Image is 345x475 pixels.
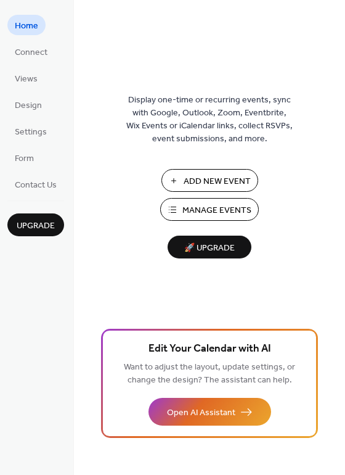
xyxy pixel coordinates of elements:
[15,179,57,192] span: Contact Us
[7,94,49,115] a: Design
[184,175,251,188] span: Add New Event
[182,204,251,217] span: Manage Events
[15,152,34,165] span: Form
[15,73,38,86] span: Views
[15,99,42,112] span: Design
[7,41,55,62] a: Connect
[175,240,244,257] span: 🚀 Upgrade
[168,236,251,258] button: 🚀 Upgrade
[7,15,46,35] a: Home
[124,359,295,389] span: Want to adjust the layout, update settings, or change the design? The assistant can help.
[7,174,64,194] a: Contact Us
[17,220,55,233] span: Upgrade
[15,20,38,33] span: Home
[148,341,271,358] span: Edit Your Calendar with AI
[148,398,271,426] button: Open AI Assistant
[15,46,47,59] span: Connect
[7,147,41,168] a: Form
[7,68,45,88] a: Views
[167,407,235,419] span: Open AI Assistant
[160,198,259,221] button: Manage Events
[7,121,54,141] a: Settings
[7,213,64,236] button: Upgrade
[126,94,293,146] span: Display one-time or recurring events, sync with Google, Outlook, Zoom, Eventbrite, Wix Events or ...
[161,169,258,192] button: Add New Event
[15,126,47,139] span: Settings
